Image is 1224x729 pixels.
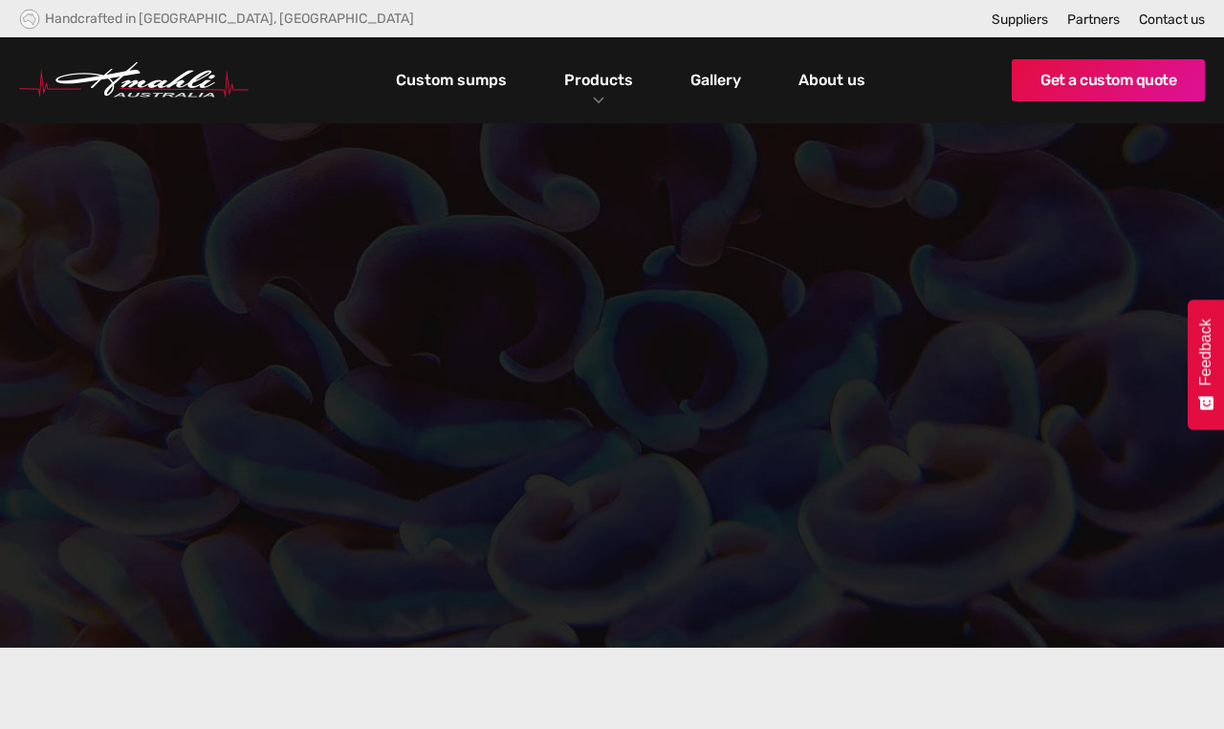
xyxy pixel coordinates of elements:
div: Handcrafted in [GEOGRAPHIC_DATA], [GEOGRAPHIC_DATA] [45,11,414,27]
a: Contact us [1139,11,1205,28]
a: Partners [1067,11,1120,28]
a: Products [559,66,638,94]
button: Feedback - Show survey [1188,299,1224,430]
a: Custom sumps [391,64,512,97]
a: Get a custom quote [1012,59,1205,101]
span: Feedback [1197,319,1214,386]
a: Gallery [686,64,746,97]
a: About us [794,64,870,97]
img: Hmahli Australia Logo [19,62,249,99]
a: Suppliers [992,11,1048,28]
